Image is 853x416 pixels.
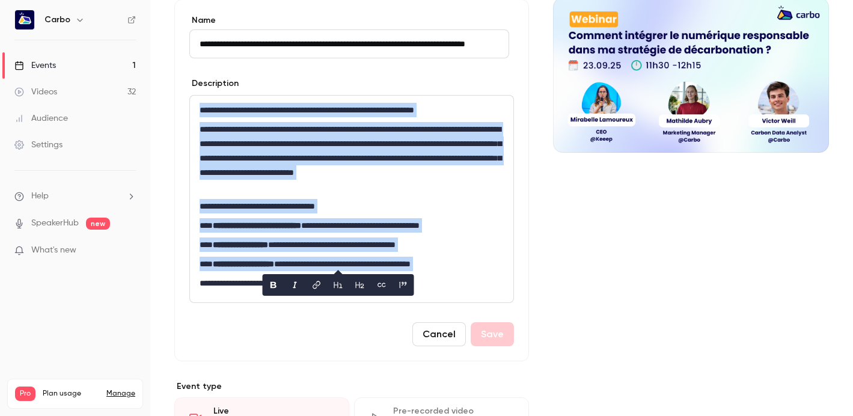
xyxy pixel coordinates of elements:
[14,139,63,151] div: Settings
[31,217,79,230] a: SpeakerHub
[14,112,68,124] div: Audience
[189,14,514,26] label: Name
[286,275,305,295] button: italic
[43,389,99,399] span: Plan usage
[412,322,466,346] button: Cancel
[14,60,56,72] div: Events
[15,387,35,401] span: Pro
[307,275,326,295] button: link
[31,244,76,257] span: What's new
[189,95,514,303] section: description
[121,245,136,256] iframe: Noticeable Trigger
[15,10,34,29] img: Carbo
[189,78,239,90] label: Description
[190,96,513,302] div: editor
[264,275,283,295] button: bold
[44,14,70,26] h6: Carbo
[394,275,413,295] button: blockquote
[174,381,529,393] p: Event type
[106,389,135,399] a: Manage
[31,190,49,203] span: Help
[86,218,110,230] span: new
[14,86,57,98] div: Videos
[14,190,136,203] li: help-dropdown-opener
